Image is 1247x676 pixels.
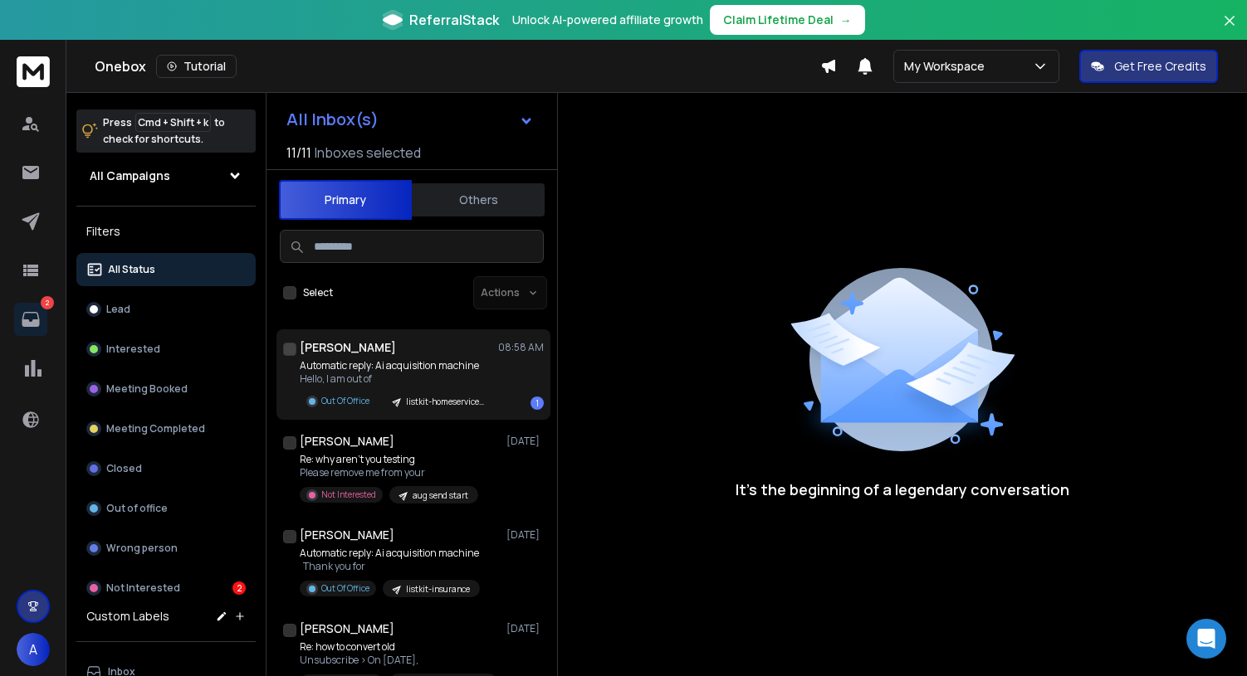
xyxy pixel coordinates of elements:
h1: [PERSON_NAME] [300,339,396,356]
span: ReferralStack [409,10,499,30]
span: → [840,12,852,28]
a: 2 [14,303,47,336]
p: Re: why aren't you testing [300,453,478,466]
h1: All Campaigns [90,168,170,184]
button: Meeting Completed [76,412,256,445]
button: Closed [76,452,256,485]
p: Closed [106,462,142,475]
button: Out of office [76,492,256,525]
p: listkit-homeservices-revisedtest [406,396,486,408]
p: Get Free Credits [1114,58,1206,75]
p: Automatic reply: Ai acquisition machine [300,359,496,372]
button: Close banner [1219,10,1240,50]
p: Thank you for [300,560,480,573]
button: Wrong person [76,532,256,565]
p: Please remove me from your [300,466,478,479]
button: Claim Lifetime Deal→ [710,5,865,35]
p: All Status [108,263,155,276]
div: Open Intercom Messenger [1186,619,1226,659]
p: 08:58 AM [498,341,544,354]
button: All Status [76,253,256,286]
label: Select [303,286,333,299]
button: Get Free Credits [1079,50,1218,83]
p: Re: how to convert old [300,640,497,654]
button: Meeting Booked [76,372,256,406]
button: Tutorial [156,55,237,78]
button: A [17,633,50,666]
p: It’s the beginning of a legendary conversation [736,478,1069,501]
p: Automatic reply: Ai acquisition machine [300,547,480,560]
button: Interested [76,333,256,366]
button: Not Interested2 [76,571,256,605]
p: [DATE] [506,435,544,448]
button: All Campaigns [76,159,256,192]
p: My Workspace [904,58,991,75]
span: 11 / 11 [286,143,311,163]
div: 2 [232,581,246,595]
p: Out Of Office [321,395,369,407]
button: Lead [76,293,256,326]
p: Unsubscribe > On [DATE], [300,654,497,667]
p: 2 [41,296,54,309]
p: listkit-insurance [406,583,470,596]
h1: [PERSON_NAME] [300,620,394,637]
p: Press to check for shortcuts. [103,114,225,148]
p: Hello, I am out of [300,372,496,386]
h1: [PERSON_NAME] [300,527,394,543]
button: All Inbox(s) [273,103,547,136]
p: Interested [106,343,160,356]
p: Unlock AI-powered affiliate growth [512,12,703,28]
p: Not Interested [106,581,180,595]
h3: Inboxes selected [315,143,421,163]
p: Lead [106,303,130,316]
span: Cmd + Shift + k [135,113,211,132]
div: Onebox [95,55,820,78]
button: Primary [279,180,412,220]
p: Not Interested [321,489,376,501]
h3: Custom Labels [86,608,169,625]
p: Meeting Completed [106,422,205,435]
p: aug send start [413,489,468,502]
h3: Filters [76,220,256,243]
p: Wrong person [106,542,178,555]
p: Out Of Office [321,582,369,595]
h1: [PERSON_NAME] [300,433,394,450]
p: Meeting Booked [106,382,188,396]
p: [DATE] [506,622,544,635]
h1: All Inbox(s) [286,111,379,128]
p: Out of office [106,502,168,515]
button: Others [412,182,545,218]
div: 1 [531,396,544,410]
p: [DATE] [506,528,544,542]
